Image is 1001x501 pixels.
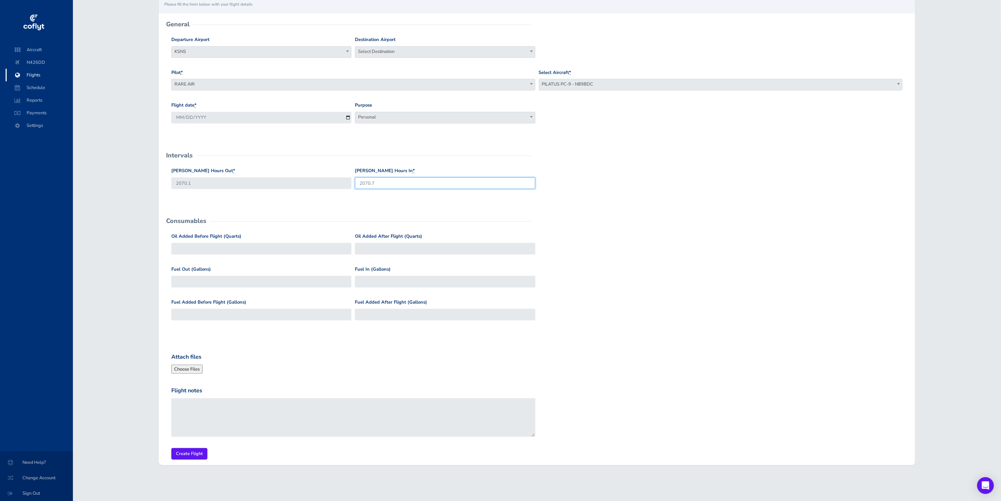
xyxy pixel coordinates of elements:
[539,79,903,90] span: PILATUS PC-9 - N898DC
[13,119,66,132] span: Settings
[166,21,190,27] h2: General
[8,487,64,500] span: Sign Out
[539,69,571,76] label: Select Aircraft
[171,353,201,362] label: Attach files
[172,47,351,56] span: KSNS
[171,69,183,76] label: Pilot
[171,102,197,109] label: Flight date
[355,266,391,273] label: Fuel In (Gallons)
[977,477,994,494] div: Open Intercom Messenger
[413,168,415,174] abbr: required
[13,56,66,69] span: N426DD
[164,1,910,7] small: Please fill the form below with your flight details
[355,233,422,240] label: Oil Added After Flight (Quarts)
[355,36,396,43] label: Destination Airport
[13,43,66,56] span: Aircraft
[22,12,45,33] img: coflyt logo
[171,167,235,175] label: [PERSON_NAME] Hours Out
[355,46,535,58] span: Select Destination
[233,168,235,174] abbr: required
[539,79,903,89] span: PILATUS PC-9 - N898DC
[13,69,66,81] span: Flights
[171,79,535,90] span: RARE AIR
[355,299,427,306] label: Fuel Added After Flight (Gallons)
[8,472,64,484] span: Change Account
[171,386,202,395] label: Flight notes
[194,102,197,108] abbr: required
[166,152,193,158] h2: Intervals
[355,112,535,122] span: Personal
[171,299,246,306] label: Fuel Added Before Flight (Gallons)
[355,167,415,175] label: [PERSON_NAME] Hours In
[171,36,210,43] label: Departure Airport
[171,448,207,460] input: Create Flight
[355,112,535,123] span: Personal
[13,94,66,107] span: Reports
[13,81,66,94] span: Schedule
[569,69,571,76] abbr: required
[8,456,64,469] span: Need Help?
[172,79,535,89] span: RARE AIR
[166,218,206,224] h2: Consumables
[181,69,183,76] abbr: required
[355,102,372,109] label: Purpose
[171,266,211,273] label: Fuel Out (Gallons)
[171,233,241,240] label: Oil Added Before Flight (Quarts)
[13,107,66,119] span: Payments
[171,46,351,58] span: KSNS
[355,47,535,56] span: Select Destination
